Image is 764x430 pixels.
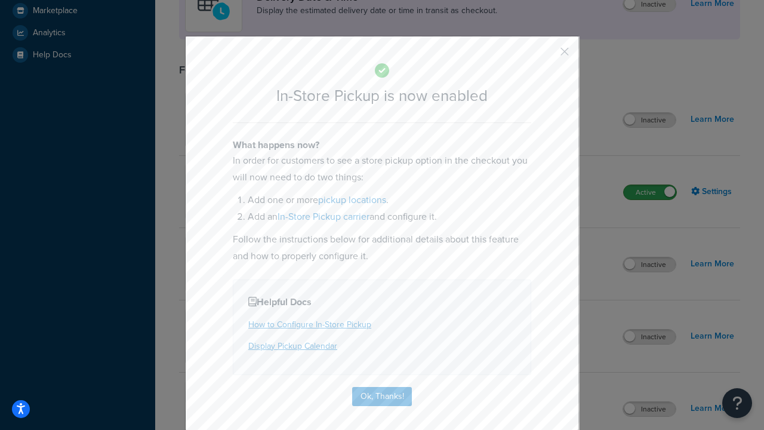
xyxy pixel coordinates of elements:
[233,152,531,186] p: In order for customers to see a store pickup option in the checkout you will now need to do two t...
[352,387,412,406] button: Ok, Thanks!
[233,87,531,105] h2: In-Store Pickup is now enabled
[233,231,531,265] p: Follow the instructions below for additional details about this feature and how to properly confi...
[278,210,369,223] a: In-Store Pickup carrier
[248,208,531,225] li: Add an and configure it.
[233,138,531,152] h4: What happens now?
[248,192,531,208] li: Add one or more .
[248,295,516,309] h4: Helpful Docs
[248,340,337,352] a: Display Pickup Calendar
[248,318,371,331] a: How to Configure In-Store Pickup
[318,193,386,207] a: pickup locations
